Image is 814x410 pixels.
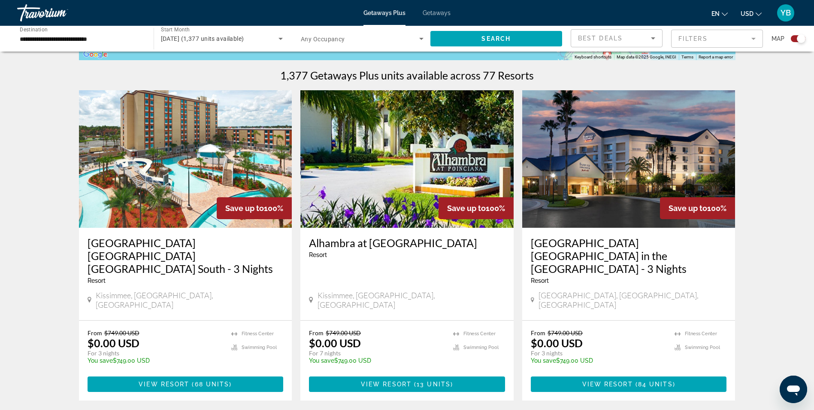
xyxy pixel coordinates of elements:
a: [GEOGRAPHIC_DATA] [GEOGRAPHIC_DATA] in the [GEOGRAPHIC_DATA] - 3 Nights [531,236,727,275]
span: Any Occupancy [301,36,345,43]
span: Resort [88,277,106,284]
span: From [309,329,324,337]
span: Fitness Center [242,331,274,337]
a: Travorium [17,2,103,24]
span: Start Month [161,27,190,33]
h1: 1,377 Getaways Plus units available across 77 Resorts [280,69,534,82]
mat-select: Sort by [578,33,655,43]
span: Save up to [225,204,264,213]
span: 13 units [417,381,451,388]
p: For 3 nights [88,349,223,357]
span: Map [772,33,784,45]
span: Best Deals [578,35,623,42]
p: $749.00 USD [309,357,445,364]
span: ( ) [412,381,453,388]
button: View Resort(13 units) [309,376,505,392]
button: Search [430,31,563,46]
span: ( ) [633,381,675,388]
img: RR24E01X.jpg [522,90,735,228]
span: Kissimmee, [GEOGRAPHIC_DATA], [GEOGRAPHIC_DATA] [318,291,505,309]
div: 100% [217,197,292,219]
span: Destination [20,26,48,32]
button: View Resort(84 units) [531,376,727,392]
span: Fitness Center [463,331,496,337]
p: For 3 nights [531,349,666,357]
button: Change language [711,7,728,20]
p: $749.00 USD [88,357,223,364]
img: 4036O01X.jpg [300,90,514,228]
span: Search [481,35,511,42]
span: Swimming Pool [242,345,277,350]
span: Fitness Center [685,331,717,337]
button: View Resort(68 units) [88,376,284,392]
span: 68 units [195,381,230,388]
span: 84 units [638,381,673,388]
span: You save [531,357,556,364]
span: YB [781,9,791,17]
span: Resort [531,277,549,284]
span: [DATE] (1,377 units available) [161,35,244,42]
p: $0.00 USD [88,337,139,349]
span: Kissimmee, [GEOGRAPHIC_DATA], [GEOGRAPHIC_DATA] [96,291,283,309]
span: $749.00 USD [104,329,139,337]
a: Getaways Plus [363,9,405,16]
span: ( ) [189,381,232,388]
div: 100% [660,197,735,219]
span: You save [88,357,113,364]
a: Terms (opens in new tab) [681,55,693,59]
span: [GEOGRAPHIC_DATA], [GEOGRAPHIC_DATA], [GEOGRAPHIC_DATA] [539,291,727,309]
span: USD [741,10,753,17]
button: Filter [671,29,763,48]
button: User Menu [775,4,797,22]
a: Getaways [423,9,451,16]
p: $749.00 USD [531,357,666,364]
span: View Resort [361,381,412,388]
a: Report a map error [699,55,733,59]
button: Keyboard shortcuts [575,54,611,60]
span: Resort [309,251,327,258]
span: Swimming Pool [463,345,499,350]
p: $0.00 USD [531,337,583,349]
span: View Resort [139,381,189,388]
img: RGF1E01X.jpg [79,90,292,228]
span: Save up to [669,204,707,213]
a: Alhambra at [GEOGRAPHIC_DATA] [309,236,505,249]
span: $749.00 USD [548,329,583,337]
span: From [531,329,545,337]
span: $749.00 USD [326,329,361,337]
p: For 7 nights [309,349,445,357]
img: Google [81,49,109,60]
span: Swimming Pool [685,345,720,350]
a: [GEOGRAPHIC_DATA] [GEOGRAPHIC_DATA] [GEOGRAPHIC_DATA] South - 3 Nights [88,236,284,275]
iframe: Button to launch messaging window [780,376,807,403]
button: Change currency [741,7,762,20]
span: From [88,329,102,337]
p: $0.00 USD [309,337,361,349]
span: You save [309,357,334,364]
span: View Resort [582,381,633,388]
div: 100% [439,197,514,219]
span: Map data ©2025 Google, INEGI [617,55,676,59]
span: en [711,10,720,17]
span: Save up to [447,204,486,213]
a: Open this area in Google Maps (opens a new window) [81,49,109,60]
